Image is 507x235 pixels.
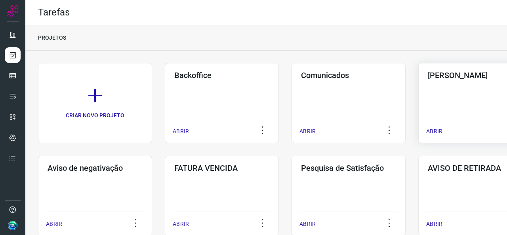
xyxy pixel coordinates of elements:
h3: FATURA VENCIDA [174,163,269,173]
h3: Pesquisa de Satisfação [301,163,396,173]
h3: Backoffice [174,71,269,80]
img: Logo [7,5,19,17]
p: PROJETOS [38,34,66,42]
p: ABRIR [173,220,189,228]
p: ABRIR [426,220,442,228]
p: ABRIR [299,127,316,136]
img: b169ae883a764c14770e775416c273a7.jpg [8,221,17,230]
p: ABRIR [426,127,442,136]
p: ABRIR [46,220,62,228]
p: ABRIR [299,220,316,228]
h3: Comunicados [301,71,396,80]
h2: Tarefas [38,7,70,18]
h3: Aviso de negativação [48,163,143,173]
p: CRIAR NOVO PROJETO [66,111,124,120]
p: ABRIR [173,127,189,136]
